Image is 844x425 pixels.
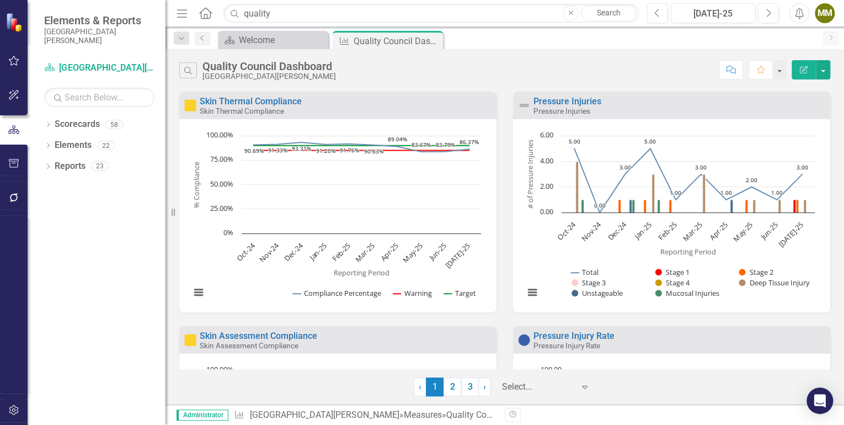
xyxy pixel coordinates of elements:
text: 4.00 [540,156,553,166]
div: Chart. Highcharts interactive chart. [185,130,491,310]
img: Not Defined [517,99,531,112]
text: Oct-24 [234,240,257,263]
text: 0.00 [540,206,553,216]
div: Quality Council Dashboard [354,34,440,48]
path: Mar-25, 3. Deep Tissue Injury. [703,174,706,212]
text: # of Pressure Injuries [525,140,535,209]
div: » » [234,409,496,422]
div: 23 [91,162,109,171]
button: Show Target [444,288,476,298]
a: Pressure Injury Rate [533,331,615,341]
text: Reporting Period [660,246,716,256]
text: 1.00 [670,189,681,196]
button: View chart menu, Chart [191,285,206,300]
div: 58 [105,120,123,129]
div: Double-Click to Edit [179,92,496,312]
path: Jan-25, 3. Deep Tissue Injury. [652,174,655,212]
button: Show Compliance Percentage [293,288,382,298]
text: 93.31% [292,145,311,152]
button: Show Warning [393,288,432,298]
button: Show Stage 1 [655,267,690,277]
span: Elements & Reports [44,14,154,27]
a: Welcome [221,33,325,47]
small: [GEOGRAPHIC_DATA][PERSON_NAME] [44,27,154,45]
div: Quality Council Dashboard [202,60,336,72]
div: [DATE]-25 [675,7,751,20]
img: ClearPoint Strategy [6,13,25,32]
path: Jul-25, 1. Stage 2. [796,199,799,212]
span: › [483,381,486,392]
text: % Compliance [191,161,201,208]
g: Stage 1, series 2 of 8. Bar series with 10 bars. [566,199,796,212]
path: Jul-25, 1. Stage 1. [793,199,796,212]
text: 3.00 [797,163,808,171]
button: Show Stage 4 [655,278,690,288]
text: 91.76% [340,146,359,154]
text: May-25 [400,241,424,264]
small: Skin Thermal Compliance [200,107,284,115]
text: 5.00 [644,137,656,145]
a: Pressure Injuries [533,96,601,107]
a: Skin Assessment Compliance [200,331,317,341]
g: Deep Tissue Injury, series 6 of 8. Bar series with 10 bars. [576,161,806,212]
text: 0.00 [594,201,606,209]
div: [GEOGRAPHIC_DATA][PERSON_NAME] [202,72,336,81]
text: Apr-25 [378,241,400,263]
path: Jun-25, 1. Deep Tissue Injury. [778,199,781,212]
path: Jan-25, 1. Mucosal Injuries. [658,199,660,212]
text: Mar-25 [681,220,704,243]
text: 3.00 [695,163,707,171]
text: 3.00 [619,163,631,171]
a: Skin Thermal Compliance [200,96,302,107]
input: Search ClearPoint... [223,4,639,23]
path: May-25, 1. Stage 2. [745,199,748,212]
text: [DATE]-25 [443,241,472,270]
path: Oct-24, 1. Mucosal Injuries. [581,199,584,212]
div: Open Intercom Messenger [806,387,833,414]
text: 0% [223,227,233,237]
text: Jan-25 [307,241,329,263]
a: [GEOGRAPHIC_DATA][PERSON_NAME] [249,410,399,420]
text: Feb-25 [656,220,679,242]
text: Feb-25 [330,241,352,263]
text: 90.69% [244,147,264,155]
text: Mar-25 [353,241,376,264]
text: 6.00 [540,130,553,140]
div: Chart. Highcharts interactive chart. [519,130,825,310]
path: Feb-25, 1. Stage 2. [669,199,672,212]
text: 100.00 [541,364,562,374]
path: Dec-24, 1. Mucosal Injuries. [632,199,635,212]
text: Jun-25 [426,241,448,263]
div: Double-Click to Edit [513,92,830,312]
button: Show Stage 3 [571,278,606,288]
a: Search [581,6,636,21]
text: 2.00 [540,181,553,191]
text: Nov-24 [579,219,603,243]
a: Elements [55,139,92,152]
text: 91.33% [268,146,287,154]
button: View chart menu, Chart [525,285,540,300]
text: Jan-25 [632,220,654,242]
text: 50.00% [210,179,233,189]
path: May-25, 1. Deep Tissue Injury. [753,199,756,212]
g: Stage 2, series 3 of 8. Bar series with 10 bars. [569,199,799,212]
text: May-25 [731,220,755,243]
text: Jun-25 [758,220,780,242]
path: Dec-24, 1. Stage 2. [618,199,621,212]
div: 22 [97,141,115,150]
button: Show Total [571,267,599,277]
a: 3 [461,378,479,396]
text: Apr-25 [707,220,729,242]
text: 5.00 [569,137,580,145]
button: Show Stage 2 [739,267,773,277]
small: Skin Assessment Compliance [200,341,298,350]
text: 86.37% [460,138,479,146]
svg: Interactive chart [185,130,487,310]
text: Dec-24 [282,240,305,263]
a: Reports [55,160,86,173]
path: Jul-25, 1. Deep Tissue Injury. [804,199,806,212]
text: 75.00% [210,154,233,164]
button: MM [815,3,835,23]
text: 89.04% [388,135,407,143]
